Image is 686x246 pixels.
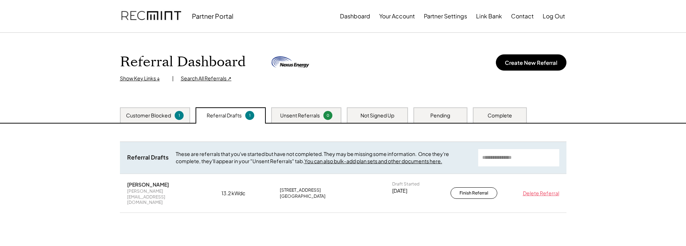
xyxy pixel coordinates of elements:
[172,75,174,82] div: |
[120,54,246,71] h1: Referral Dashboard
[271,51,310,73] img: nexus-energy-systems.png
[392,187,407,194] div: [DATE]
[246,113,253,118] div: 1
[120,75,165,82] div: Show Key Links ↓
[127,154,169,161] div: Referral Drafts
[392,181,420,187] div: Draft Started
[450,187,497,199] button: Finish Referral
[181,75,232,82] div: Search All Referrals ↗
[127,188,199,205] div: [PERSON_NAME][EMAIL_ADDRESS][DOMAIN_NAME]
[280,193,326,199] div: [GEOGRAPHIC_DATA]
[176,113,183,118] div: 1
[496,54,566,71] button: Create New Referral
[176,151,471,165] div: These are referrals that you've started but have not completed. They may be missing some informat...
[304,158,442,164] a: You can also bulk-add plan sets and other documents here.
[127,181,169,188] div: [PERSON_NAME]
[543,9,565,23] button: Log Out
[488,112,512,119] div: Complete
[207,112,242,119] div: Referral Drafts
[280,187,321,193] div: [STREET_ADDRESS]
[424,9,467,23] button: Partner Settings
[430,112,450,119] div: Pending
[511,9,534,23] button: Contact
[476,9,502,23] button: Link Bank
[280,112,320,119] div: Unsent Referrals
[221,190,257,197] div: 13.2 kWdc
[340,9,370,23] button: Dashboard
[126,112,171,119] div: Customer Blocked
[324,113,331,118] div: 0
[520,190,559,197] div: Delete Referral
[379,9,415,23] button: Your Account
[192,12,233,20] div: Partner Portal
[360,112,394,119] div: Not Signed Up
[121,4,181,28] img: recmint-logotype%403x.png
